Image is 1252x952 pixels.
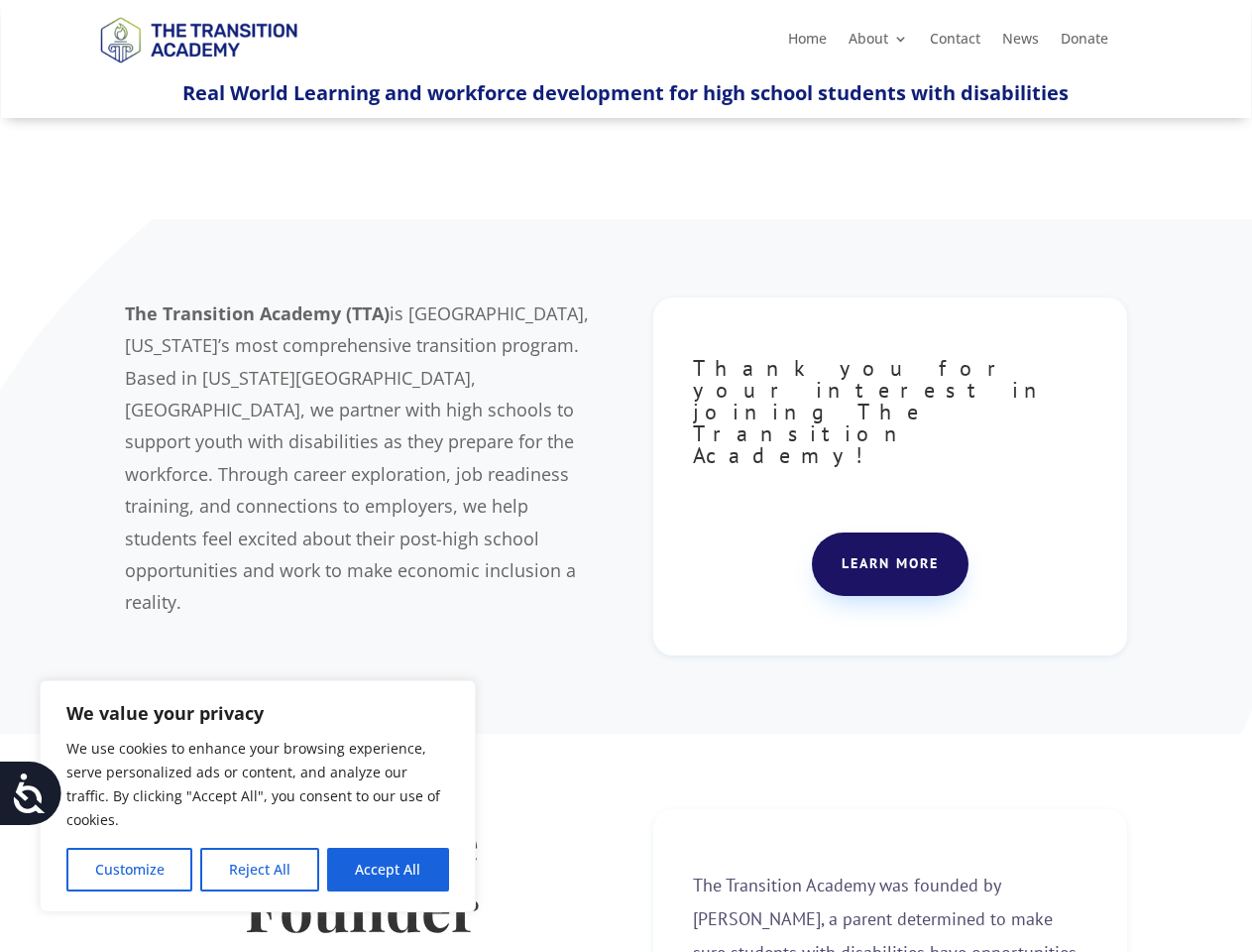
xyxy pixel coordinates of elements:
button: Reject All [200,848,318,892]
button: Customize [66,848,192,892]
img: TTA Brand_TTA Primary Logo_Horizontal_Light BG [91,4,305,74]
a: Home [788,32,827,54]
span: Real World Learning and workforce development for high school students with disabilities [182,79,1069,106]
b: The Transition Academy (TTA) [125,301,390,325]
a: About [849,32,908,54]
a: Learn more [812,533,968,596]
a: News [1002,32,1039,54]
span: Thank you for your interest in joining The Transition Academy! [693,354,1052,469]
p: We use cookies to enhance your browsing experience, serve personalized ads or content, and analyz... [66,737,449,832]
a: Logo-Noticias [91,59,305,78]
a: Contact [930,32,980,54]
a: Donate [1061,32,1108,54]
p: We value your privacy [66,701,449,725]
button: Accept All [327,848,449,892]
